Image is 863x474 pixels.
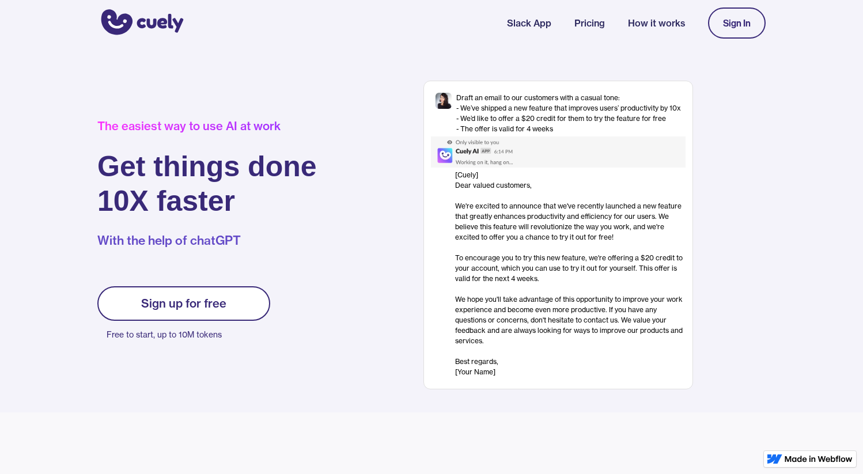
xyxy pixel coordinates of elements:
a: How it works [628,16,685,30]
p: With the help of chatGPT [97,232,317,249]
div: Draft an email to our customers with a casual tone: - We’ve shipped a new feature that improves u... [456,93,681,134]
div: The easiest way to use AI at work [97,119,317,133]
div: Sign In [723,18,751,28]
div: Sign up for free [141,297,226,310]
a: Slack App [507,16,551,30]
div: [Cuely] Dear valued customers, ‍ We're excited to announce that we've recently launched a new fea... [455,170,686,377]
a: home [97,2,184,44]
a: Pricing [574,16,605,30]
img: Made in Webflow [785,456,853,462]
a: Sign up for free [97,286,270,321]
a: Sign In [708,7,766,39]
h1: Get things done 10X faster [97,149,317,218]
p: Free to start, up to 10M tokens [107,327,270,343]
